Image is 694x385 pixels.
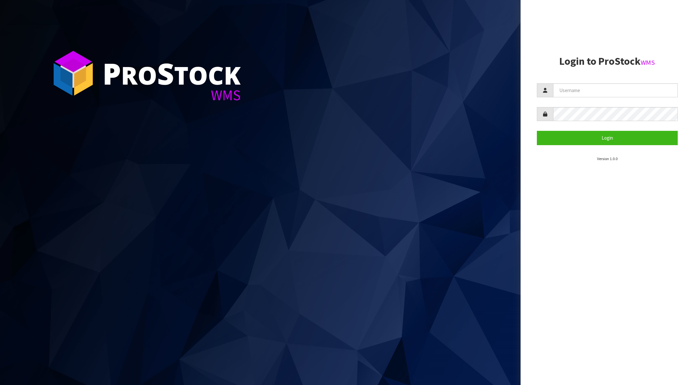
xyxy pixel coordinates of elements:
span: S [157,53,174,93]
small: WMS [641,58,655,67]
div: ro tock [102,59,241,88]
small: Version 1.0.0 [597,156,618,161]
span: P [102,53,121,93]
div: WMS [102,88,241,103]
img: ProStock Cube [49,49,98,98]
h2: Login to ProStock [537,56,678,67]
button: Login [537,131,678,145]
input: Username [553,83,678,97]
